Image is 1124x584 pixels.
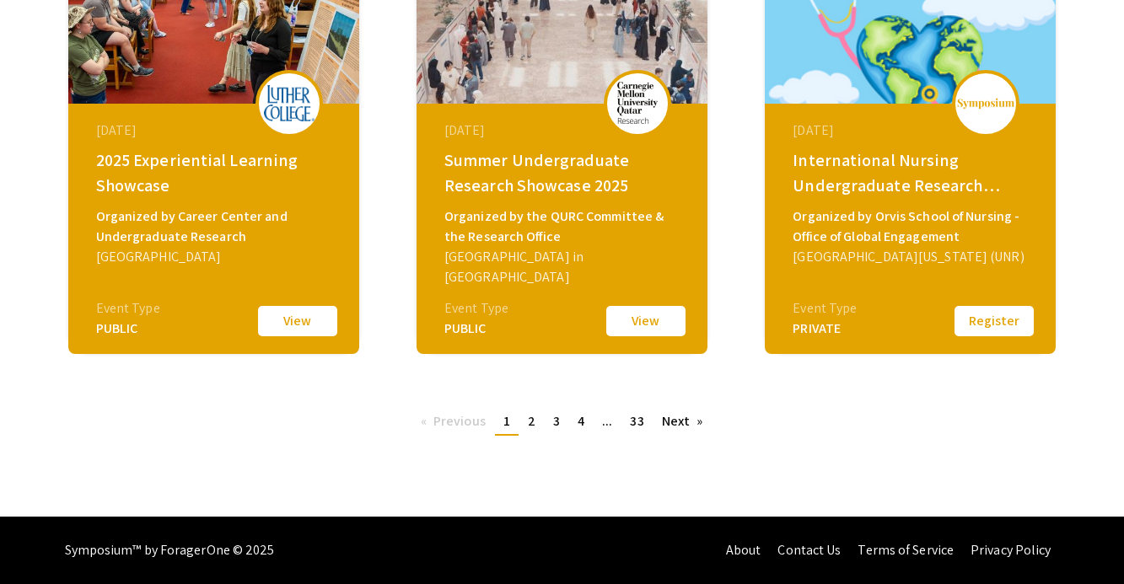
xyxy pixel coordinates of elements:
[444,298,508,319] div: Event Type
[444,147,684,198] div: Summer Undergraduate Research Showcase 2025
[528,412,535,430] span: 2
[444,206,684,247] div: Organized by the QURC Committee & the Research Office
[793,247,1032,267] div: [GEOGRAPHIC_DATA][US_STATE] (UNR)
[604,303,688,339] button: View
[793,319,857,339] div: PRIVATE
[952,303,1036,339] button: Register
[96,298,160,319] div: Event Type
[255,303,340,339] button: View
[96,147,336,198] div: 2025 Experiential Learning Showcase
[433,412,486,430] span: Previous
[412,409,712,436] ul: Pagination
[444,319,508,339] div: PUBLIC
[956,98,1015,110] img: logo_v2.png
[777,541,841,559] a: Contact Us
[13,508,72,571] iframe: Chat
[612,82,663,124] img: summer-undergraduate-research-showcase-2025_eventLogo_367938_.png
[726,541,761,559] a: About
[96,247,336,267] div: [GEOGRAPHIC_DATA]
[553,412,560,430] span: 3
[444,121,684,141] div: [DATE]
[264,85,315,121] img: 2025-experiential-learning-showcase_eventLogo_377aea_.png
[96,206,336,247] div: Organized by Career Center and Undergraduate Research
[971,541,1051,559] a: Privacy Policy
[503,412,510,430] span: 1
[65,517,275,584] div: Symposium™ by ForagerOne © 2025
[602,412,612,430] span: ...
[96,319,160,339] div: PUBLIC
[96,121,336,141] div: [DATE]
[793,206,1032,247] div: Organized by Orvis School of Nursing - Office of Global Engagement
[578,412,584,430] span: 4
[793,147,1032,198] div: International Nursing Undergraduate Research Symposium (INURS)
[444,247,684,287] div: [GEOGRAPHIC_DATA] in [GEOGRAPHIC_DATA]
[653,409,712,434] a: Next page
[630,412,643,430] span: 33
[793,298,857,319] div: Event Type
[793,121,1032,141] div: [DATE]
[858,541,954,559] a: Terms of Service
